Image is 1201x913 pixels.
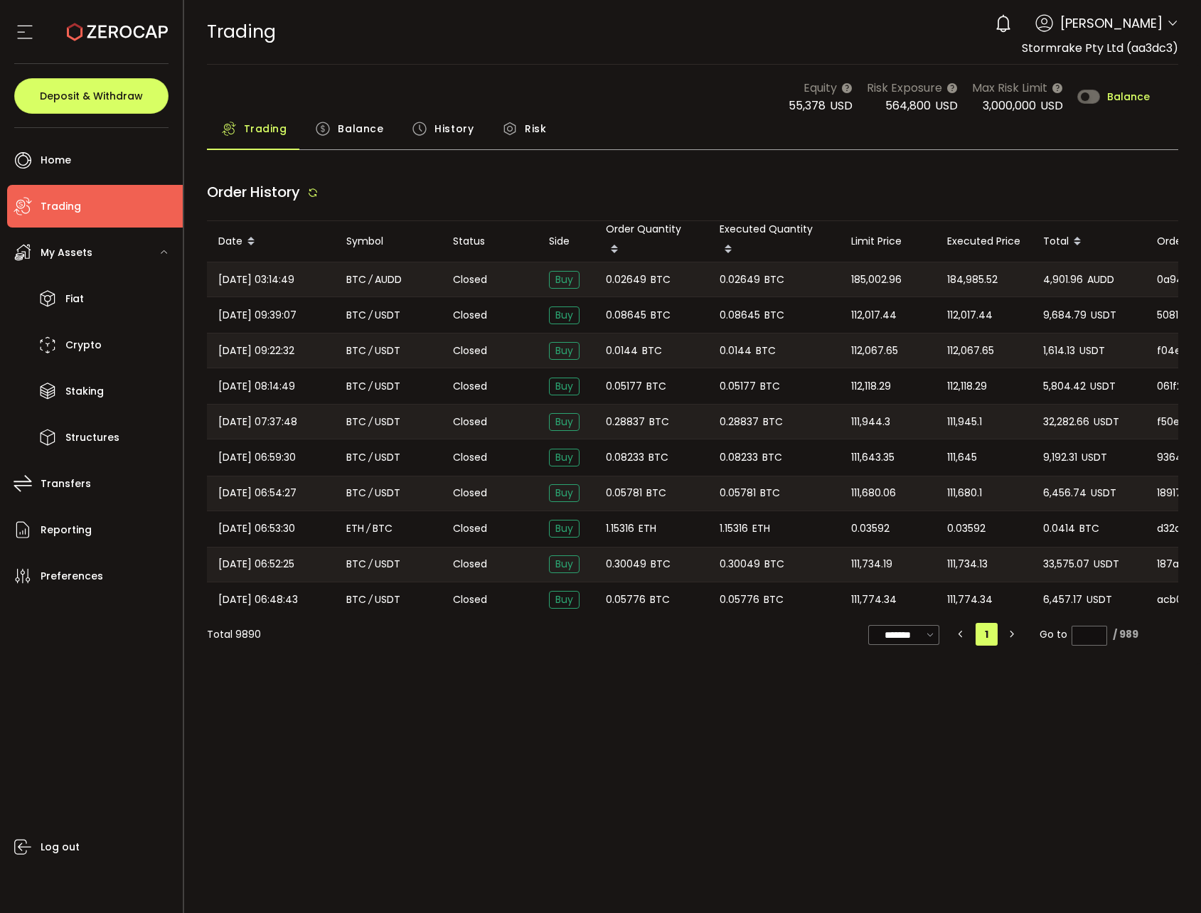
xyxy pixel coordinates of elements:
[218,414,297,430] span: [DATE] 07:37:48
[651,556,671,572] span: BTC
[1082,449,1107,466] span: USDT
[646,485,666,501] span: BTC
[218,343,294,359] span: [DATE] 09:22:32
[207,182,300,202] span: Order History
[41,196,81,217] span: Trading
[1043,449,1077,466] span: 9,192.31
[763,414,783,430] span: BTC
[525,114,546,143] span: Risk
[375,307,400,324] span: USDT
[346,378,366,395] span: BTC
[375,378,400,395] span: USDT
[756,343,776,359] span: BTC
[41,150,71,171] span: Home
[720,485,756,501] span: 0.05781
[453,308,487,323] span: Closed
[549,413,580,431] span: Buy
[1060,14,1163,33] span: [PERSON_NAME]
[851,556,892,572] span: 111,734.19
[606,485,642,501] span: 0.05781
[606,520,634,537] span: 1.15316
[649,414,669,430] span: BTC
[1094,556,1119,572] span: USDT
[720,592,759,608] span: 0.05776
[346,520,364,537] span: ETH
[346,485,366,501] span: BTC
[650,592,670,608] span: BTC
[851,592,897,608] span: 111,774.34
[720,520,748,537] span: 1.15316
[851,343,898,359] span: 112,067.65
[947,343,994,359] span: 112,067.65
[538,233,594,250] div: Side
[1113,627,1138,642] div: / 989
[41,474,91,494] span: Transfers
[453,379,487,394] span: Closed
[375,449,400,466] span: USDT
[218,556,294,572] span: [DATE] 06:52:25
[1043,485,1087,501] span: 6,456.74
[41,242,92,263] span: My Assets
[936,233,1032,250] div: Executed Price
[346,592,366,608] span: BTC
[207,19,276,44] span: Trading
[1130,845,1201,913] iframe: Chat Widget
[1094,414,1119,430] span: USDT
[335,233,442,250] div: Symbol
[851,485,896,501] span: 111,680.06
[368,272,373,288] em: /
[947,592,993,608] span: 111,774.34
[549,378,580,395] span: Buy
[720,556,760,572] span: 0.30049
[764,592,784,608] span: BTC
[373,520,393,537] span: BTC
[1079,520,1099,537] span: BTC
[947,449,977,466] span: 111,645
[760,485,780,501] span: BTC
[1040,624,1107,644] span: Go to
[549,306,580,324] span: Buy
[720,414,759,430] span: 0.28837
[207,230,335,254] div: Date
[1090,378,1116,395] span: USDT
[346,414,366,430] span: BTC
[972,79,1047,97] span: Max Risk Limit
[1043,343,1075,359] span: 1,614.13
[368,378,373,395] em: /
[594,221,708,262] div: Order Quantity
[346,272,366,288] span: BTC
[218,307,297,324] span: [DATE] 09:39:07
[41,837,80,858] span: Log out
[549,342,580,360] span: Buy
[453,343,487,358] span: Closed
[760,378,780,395] span: BTC
[453,521,487,536] span: Closed
[1091,307,1116,324] span: USDT
[368,485,373,501] em: /
[442,233,538,250] div: Status
[218,520,295,537] span: [DATE] 06:53:30
[549,484,580,502] span: Buy
[947,272,998,288] span: 184,985.52
[368,343,373,359] em: /
[549,271,580,289] span: Buy
[1087,592,1112,608] span: USDT
[453,557,487,572] span: Closed
[651,307,671,324] span: BTC
[648,449,668,466] span: BTC
[1022,40,1178,56] span: Stormrake Pty Ltd (aa3dc3)
[65,381,104,402] span: Staking
[244,114,287,143] span: Trading
[368,307,373,324] em: /
[976,623,998,646] li: 1
[549,520,580,538] span: Buy
[1043,414,1089,430] span: 32,282.66
[606,556,646,572] span: 0.30049
[606,343,638,359] span: 0.0144
[41,520,92,540] span: Reporting
[867,79,942,97] span: Risk Exposure
[764,556,784,572] span: BTC
[368,556,373,572] em: /
[830,97,853,114] span: USD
